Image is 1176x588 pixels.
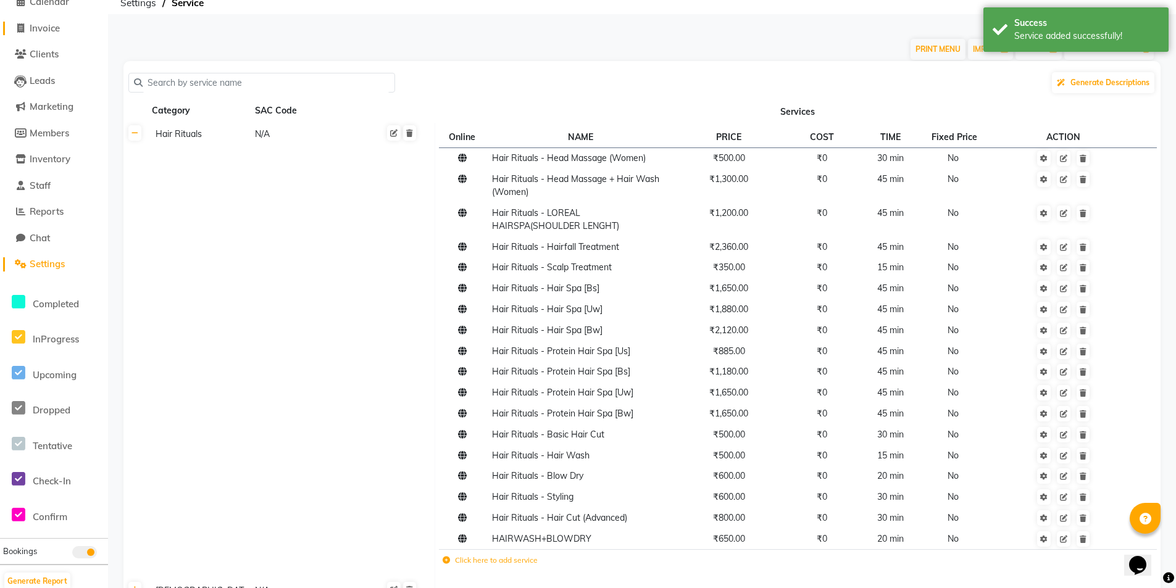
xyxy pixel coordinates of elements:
[817,470,827,481] span: ₹0
[817,283,827,294] span: ₹0
[439,126,488,147] th: Online
[1124,539,1164,576] iframe: chat widget
[492,173,659,197] span: Hair Rituals - Head Massage + Hair Wash (Women)
[911,39,965,60] button: PRINT MENU
[3,205,105,219] a: Reports
[948,173,959,184] span: No
[948,387,959,398] span: No
[877,512,904,523] span: 30 min
[492,408,633,419] span: Hair Rituals - Protein Hair Spa [Bw]
[877,491,904,502] span: 30 min
[817,387,827,398] span: ₹0
[948,512,959,523] span: No
[709,325,748,336] span: ₹2,120.00
[30,232,50,244] span: Chat
[948,325,959,336] span: No
[922,126,990,147] th: Fixed Price
[3,231,105,246] a: Chat
[709,387,748,398] span: ₹1,650.00
[30,48,59,60] span: Clients
[30,22,60,34] span: Invoice
[492,241,619,252] span: Hair Rituals - Hairfall Treatment
[713,262,745,273] span: ₹350.00
[3,152,105,167] a: Inventory
[3,22,105,36] a: Invoice
[30,153,70,165] span: Inventory
[817,366,827,377] span: ₹0
[492,366,630,377] span: Hair Rituals - Protein Hair Spa [Bs]
[860,126,922,147] th: TIME
[151,103,249,118] div: Category
[713,491,745,502] span: ₹600.00
[877,152,904,164] span: 30 min
[492,491,573,502] span: Hair Rituals - Styling
[492,262,612,273] span: Hair Rituals - Scalp Treatment
[488,126,673,147] th: NAME
[817,450,827,461] span: ₹0
[817,408,827,419] span: ₹0
[948,533,959,544] span: No
[33,298,79,310] span: Completed
[877,283,904,294] span: 45 min
[492,512,627,523] span: Hair Rituals - Hair Cut (Advanced)
[492,283,599,294] span: Hair Rituals - Hair Spa [Bs]
[1070,78,1149,87] span: Generate Descriptions
[30,180,51,191] span: Staff
[709,283,748,294] span: ₹1,650.00
[1014,30,1159,43] div: Service added successfully!
[30,258,65,270] span: Settings
[3,74,105,88] a: Leads
[492,450,590,461] span: Hair Rituals - Hair Wash
[948,366,959,377] span: No
[784,126,859,147] th: COST
[877,429,904,440] span: 30 min
[817,533,827,544] span: ₹0
[709,173,748,184] span: ₹1,300.00
[948,470,959,481] span: No
[673,126,784,147] th: PRICE
[30,101,73,112] span: Marketing
[817,512,827,523] span: ₹0
[709,408,748,419] span: ₹1,650.00
[817,152,827,164] span: ₹0
[151,126,249,142] div: Hair Rituals
[254,103,352,118] div: SAC Code
[3,546,37,556] span: Bookings
[3,179,105,193] a: Staff
[709,304,748,315] span: ₹1,880.00
[30,205,64,217] span: Reports
[713,346,745,357] span: ₹885.00
[877,304,904,315] span: 45 min
[948,346,959,357] span: No
[817,241,827,252] span: ₹0
[817,346,827,357] span: ₹0
[143,73,390,93] input: Search by service name
[3,257,105,271] a: Settings
[713,512,745,523] span: ₹800.00
[492,304,603,315] span: Hair Rituals - Hair Spa [Uw]
[817,173,827,184] span: ₹0
[948,304,959,315] span: No
[968,39,1013,60] a: IMPORT
[492,429,604,440] span: Hair Rituals - Basic Hair Cut
[3,48,105,62] a: Clients
[30,75,55,86] span: Leads
[33,475,71,487] span: Check-In
[877,408,904,419] span: 45 min
[877,346,904,357] span: 45 min
[709,207,748,218] span: ₹1,200.00
[877,241,904,252] span: 45 min
[33,511,67,523] span: Confirm
[492,470,583,481] span: Hair Rituals - Blow Dry
[254,126,352,142] div: N/A
[817,325,827,336] span: ₹0
[948,283,959,294] span: No
[877,262,904,273] span: 15 min
[948,262,959,273] span: No
[948,491,959,502] span: No
[877,325,904,336] span: 45 min
[435,99,1161,123] th: Services
[817,262,827,273] span: ₹0
[492,325,603,336] span: Hair Rituals - Hair Spa [Bw]
[33,404,70,416] span: Dropped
